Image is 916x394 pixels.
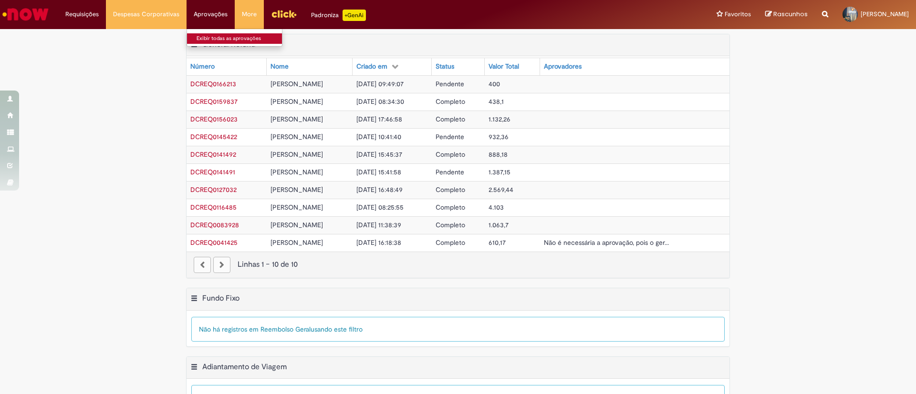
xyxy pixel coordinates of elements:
[436,132,464,141] span: Pendente
[489,203,504,212] span: 4.103
[356,97,404,106] span: [DATE] 08:34:30
[187,29,282,47] ul: Aprovações
[489,132,509,141] span: 932,36
[190,293,198,306] button: Fundo Fixo Menu de contexto
[190,150,236,159] a: Abrir Registro: DCREQ0141492
[489,80,500,88] span: 400
[190,203,237,212] span: DCREQ0116485
[544,238,669,247] span: Não é necessária a aprovação, pois o ger...
[271,150,323,159] span: [PERSON_NAME]
[190,80,236,88] span: DCREQ0166213
[436,115,465,123] span: Completo
[202,293,239,303] h2: Fundo Fixo
[65,10,99,19] span: Requisições
[271,80,323,88] span: [PERSON_NAME]
[489,115,510,123] span: 1.132,26
[194,10,228,19] span: Aprovações
[436,80,464,88] span: Pendente
[356,185,403,194] span: [DATE] 16:48:49
[725,10,751,19] span: Favoritos
[356,203,404,212] span: [DATE] 08:25:55
[190,185,237,194] a: Abrir Registro: DCREQ0127032
[311,10,366,21] div: Padroniza
[271,185,323,194] span: [PERSON_NAME]
[271,221,323,229] span: [PERSON_NAME]
[187,252,729,278] nav: paginação
[190,115,238,123] span: DCREQ0156023
[190,168,235,176] a: Abrir Registro: DCREQ0141491
[190,97,238,106] span: DCREQ0159837
[489,62,519,71] div: Valor Total
[356,168,401,176] span: [DATE] 15:41:58
[489,221,509,229] span: 1.063,7
[489,97,504,106] span: 438,1
[436,62,454,71] div: Status
[271,132,323,141] span: [PERSON_NAME]
[113,10,179,19] span: Despesas Corporativas
[271,115,323,123] span: [PERSON_NAME]
[356,80,404,88] span: [DATE] 09:49:07
[191,317,725,342] div: Não há registros em Reembolso Geral
[271,168,323,176] span: [PERSON_NAME]
[190,150,236,159] span: DCREQ0141492
[544,62,582,71] div: Aprovadores
[271,238,323,247] span: [PERSON_NAME]
[436,168,464,176] span: Pendente
[489,238,506,247] span: 610,17
[242,10,257,19] span: More
[436,238,465,247] span: Completo
[436,97,465,106] span: Completo
[773,10,808,19] span: Rascunhos
[190,221,239,229] span: DCREQ0083928
[271,97,323,106] span: [PERSON_NAME]
[436,221,465,229] span: Completo
[190,80,236,88] a: Abrir Registro: DCREQ0166213
[356,238,401,247] span: [DATE] 16:18:38
[311,325,363,333] span: usando este filtro
[489,185,513,194] span: 2.569,44
[190,362,198,374] button: Adiantamento de Viagem Menu de contexto
[356,221,401,229] span: [DATE] 11:38:39
[202,362,287,372] h2: Adiantamento de Viagem
[356,62,387,71] div: Criado em
[190,97,238,106] a: Abrir Registro: DCREQ0159837
[861,10,909,18] span: [PERSON_NAME]
[356,115,402,123] span: [DATE] 17:46:58
[190,62,215,71] div: Número
[190,238,238,247] span: DCREQ0041425
[356,150,402,159] span: [DATE] 15:45:37
[489,168,510,176] span: 1.387,15
[271,203,323,212] span: [PERSON_NAME]
[343,10,366,21] p: +GenAi
[356,132,401,141] span: [DATE] 10:41:40
[436,150,465,159] span: Completo
[190,185,237,194] span: DCREQ0127032
[436,203,465,212] span: Completo
[190,132,237,141] span: DCREQ0145422
[765,10,808,19] a: Rascunhos
[271,62,289,71] div: Nome
[202,40,255,49] h2: General Refund
[190,115,238,123] a: Abrir Registro: DCREQ0156023
[489,150,508,159] span: 888,18
[190,203,237,212] a: Abrir Registro: DCREQ0116485
[190,238,238,247] a: Abrir Registro: DCREQ0041425
[436,185,465,194] span: Completo
[1,5,50,24] img: ServiceNow
[271,7,297,21] img: click_logo_yellow_360x200.png
[187,33,292,44] a: Exibir todas as aprovações
[190,132,237,141] a: Abrir Registro: DCREQ0145422
[190,168,235,176] span: DCREQ0141491
[190,221,239,229] a: Abrir Registro: DCREQ0083928
[194,259,722,270] div: Linhas 1 − 10 de 10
